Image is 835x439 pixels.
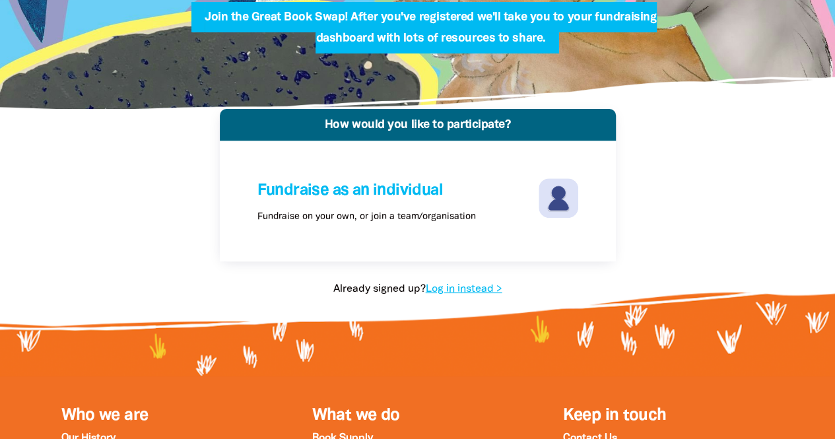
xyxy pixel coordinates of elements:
[257,178,535,203] h4: Fundraise as an individual
[539,178,578,218] img: individuals-svg-4fa13e.svg
[220,281,616,297] p: Already signed up?
[426,285,502,294] a: Log in instead >
[61,408,149,423] a: Who we are
[562,408,666,423] span: Keep in touch
[205,12,657,53] span: Join the Great Book Swap! After you've registered we'll take you to your fundraising dashboard wi...
[226,119,609,131] h4: How would you like to participate?
[257,210,476,224] p: Fundraise on your own, or join a team/organisation
[312,408,399,423] a: What we do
